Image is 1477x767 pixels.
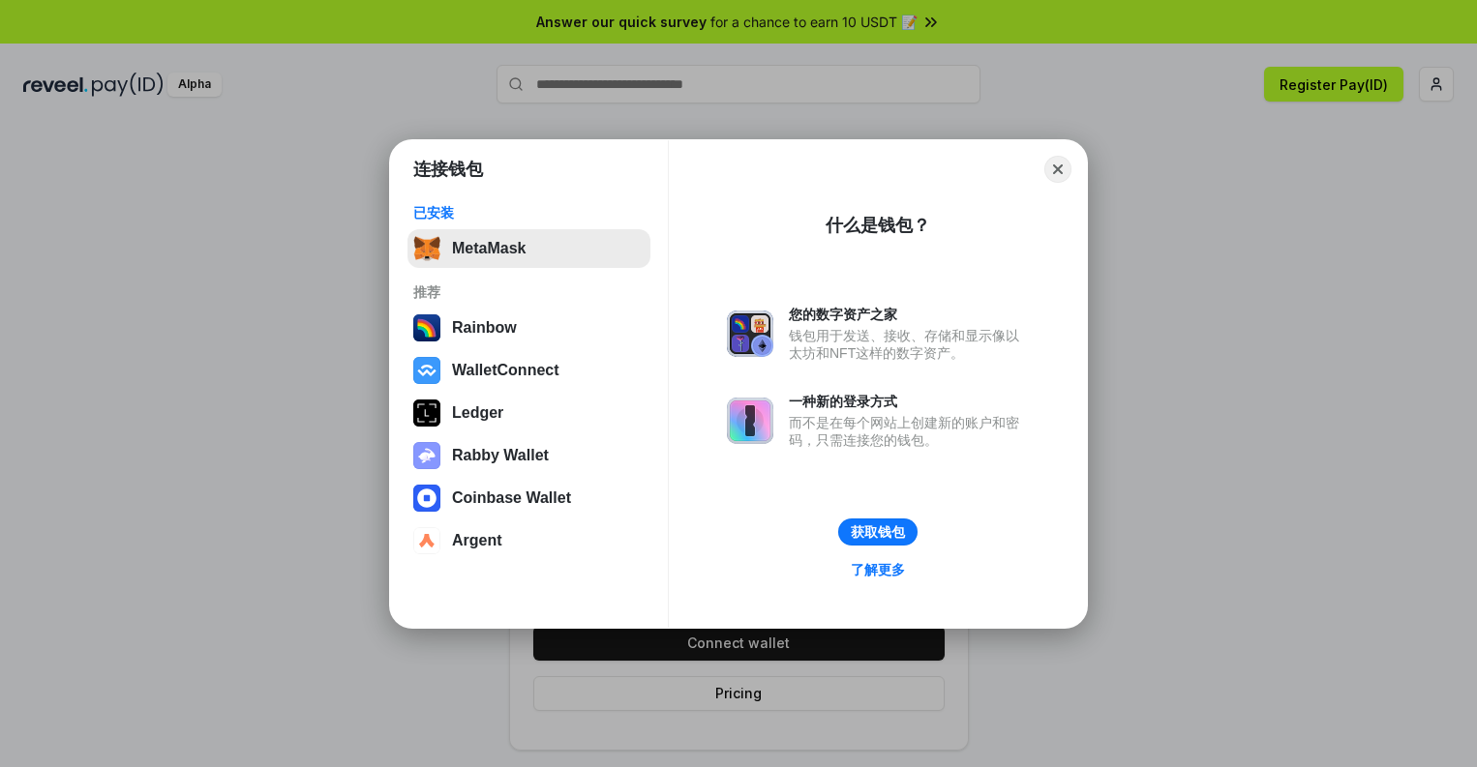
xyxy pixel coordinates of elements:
div: 什么是钱包？ [826,214,930,237]
img: svg+xml,%3Csvg%20fill%3D%22none%22%20height%3D%2233%22%20viewBox%3D%220%200%2035%2033%22%20width%... [413,235,440,262]
button: Ledger [407,394,650,432]
img: svg+xml,%3Csvg%20width%3D%22120%22%20height%3D%22120%22%20viewBox%3D%220%200%20120%20120%22%20fil... [413,314,440,341]
div: 一种新的登录方式 [789,393,1029,410]
button: 获取钱包 [838,518,918,546]
div: WalletConnect [452,362,559,379]
div: Argent [452,532,502,549]
img: svg+xml,%3Csvg%20xmlns%3D%22http%3A%2F%2Fwww.w3.org%2F2000%2Fsvg%22%20width%3D%2228%22%20height%3... [413,399,440,427]
button: Rainbow [407,309,650,347]
img: svg+xml,%3Csvg%20width%3D%2228%22%20height%3D%2228%22%20viewBox%3D%220%200%2028%2028%22%20fill%3D... [413,527,440,554]
div: 获取钱包 [851,523,905,541]
div: Rainbow [452,319,517,337]
div: Ledger [452,404,503,422]
div: 而不是在每个网站上创建新的账户和密码，只需连接您的钱包。 [789,414,1029,449]
div: 推荐 [413,283,645,301]
button: Rabby Wallet [407,436,650,475]
img: svg+xml,%3Csvg%20width%3D%2228%22%20height%3D%2228%22%20viewBox%3D%220%200%2028%2028%22%20fill%3D... [413,357,440,384]
div: 钱包用于发送、接收、存储和显示像以太坊和NFT这样的数字资产。 [789,327,1029,362]
div: MetaMask [452,240,526,257]
div: 您的数字资产之家 [789,306,1029,323]
button: MetaMask [407,229,650,268]
button: WalletConnect [407,351,650,390]
button: Argent [407,521,650,560]
img: svg+xml,%3Csvg%20xmlns%3D%22http%3A%2F%2Fwww.w3.org%2F2000%2Fsvg%22%20fill%3D%22none%22%20viewBox... [727,398,773,444]
img: svg+xml,%3Csvg%20width%3D%2228%22%20height%3D%2228%22%20viewBox%3D%220%200%2028%2028%22%20fill%3D... [413,485,440,512]
div: 了解更多 [851,561,905,578]
button: Close [1044,156,1071,183]
div: Rabby Wallet [452,447,549,464]
img: svg+xml,%3Csvg%20xmlns%3D%22http%3A%2F%2Fwww.w3.org%2F2000%2Fsvg%22%20fill%3D%22none%22%20viewBox... [727,310,773,357]
img: svg+xml,%3Csvg%20xmlns%3D%22http%3A%2F%2Fwww.w3.org%2F2000%2Fsvg%22%20fill%3D%22none%22%20viewBox... [413,442,440,469]
div: 已安装 [413,204,645,221]
button: Coinbase Wallet [407,479,650,517]
h1: 连接钱包 [413,158,483,181]
a: 了解更多 [839,557,917,582]
div: Coinbase Wallet [452,489,571,507]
